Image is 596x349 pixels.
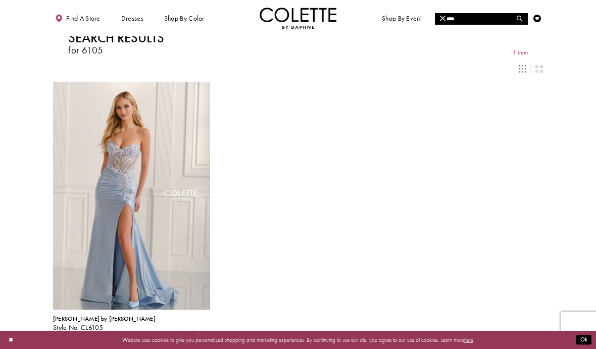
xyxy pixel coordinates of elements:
span: Switch layout to 2 columns [535,65,543,73]
span: 1 item [513,49,528,56]
div: Product List [53,82,543,340]
div: Colette by Daphne Style No. CL6105 [53,316,156,332]
button: Close Dialog [5,333,17,347]
div: Layout Controls [48,61,548,77]
span: Switch layout to 3 columns [519,65,526,73]
span: Style No. CL6105 [53,323,104,332]
h1: Search Results [68,30,164,45]
a: here [464,336,473,343]
a: Visit Colette by Daphne Style No. CL6105 Page [53,82,210,310]
p: Website uses cookies to give you personalized shopping and marketing experiences. By continuing t... [55,335,541,345]
button: Submit Dialog [576,335,591,345]
span: [PERSON_NAME] by [PERSON_NAME] [53,315,156,323]
h3: for 6105 [68,45,164,55]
